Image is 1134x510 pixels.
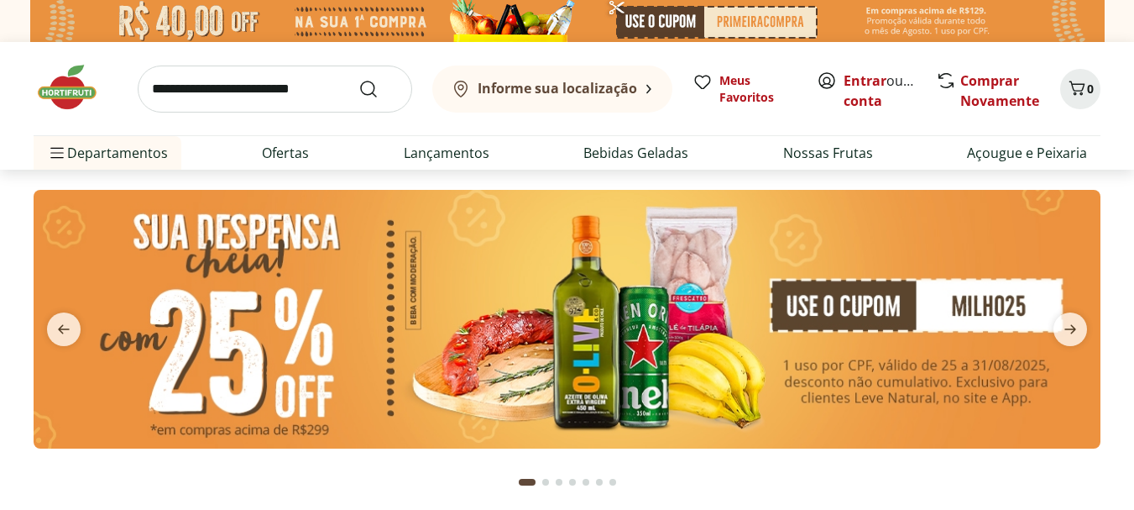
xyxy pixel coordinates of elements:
button: Submit Search [358,79,399,99]
button: Go to page 6 from fs-carousel [593,462,606,502]
a: Nossas Frutas [783,143,873,163]
a: Açougue e Peixaria [967,143,1087,163]
a: Lançamentos [404,143,489,163]
button: Go to page 4 from fs-carousel [566,462,579,502]
span: ou [844,71,918,111]
button: Go to page 7 from fs-carousel [606,462,619,502]
button: Go to page 5 from fs-carousel [579,462,593,502]
img: cupom [34,190,1100,449]
b: Informe sua localização [478,79,637,97]
button: Current page from fs-carousel [515,462,539,502]
a: Entrar [844,71,886,90]
button: previous [34,313,94,346]
button: next [1040,313,1100,346]
a: Criar conta [844,71,936,110]
span: Meus Favoritos [719,72,797,106]
img: Hortifruti [34,62,118,113]
button: Go to page 3 from fs-carousel [552,462,566,502]
input: search [138,66,412,113]
span: 0 [1087,81,1094,97]
button: Carrinho [1060,69,1100,109]
a: Meus Favoritos [692,72,797,106]
a: Ofertas [262,143,309,163]
button: Menu [47,133,67,173]
span: Departamentos [47,133,168,173]
a: Comprar Novamente [960,71,1039,110]
a: Bebidas Geladas [583,143,688,163]
button: Informe sua localização [432,66,672,113]
button: Go to page 2 from fs-carousel [539,462,552,502]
